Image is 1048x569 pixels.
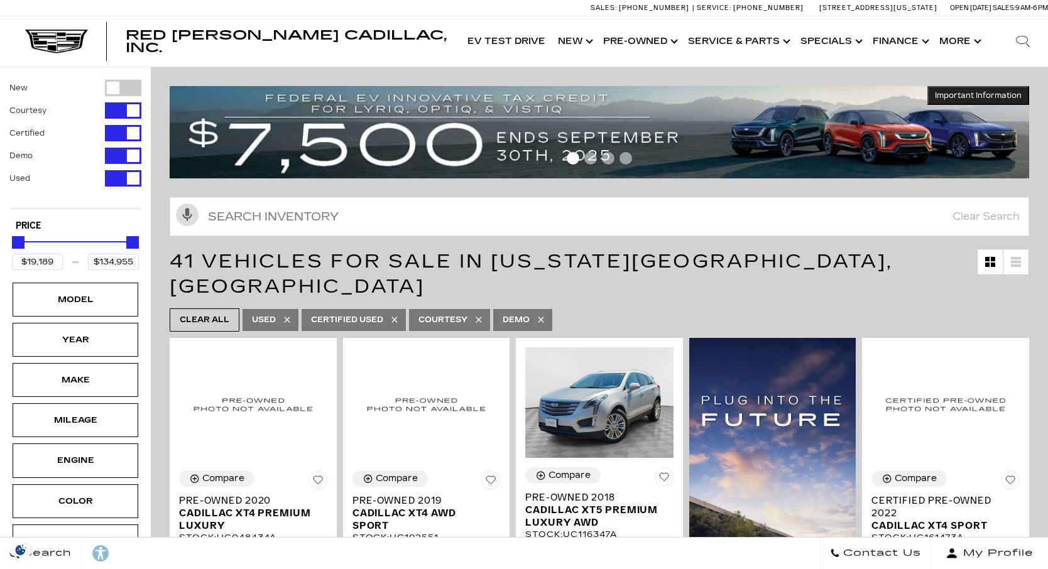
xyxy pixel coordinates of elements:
[352,470,428,487] button: Compare Vehicle
[697,4,731,12] span: Service:
[481,470,500,494] button: Save Vehicle
[176,203,199,226] svg: Click to toggle on voice search
[692,4,807,11] a: Service: [PHONE_NUMBER]
[871,519,1010,532] span: Cadillac XT4 Sport
[13,443,138,477] div: EngineEngine
[840,545,921,562] span: Contact Us
[993,4,1015,12] span: Sales:
[88,254,139,270] input: Maximum
[619,4,689,12] span: [PHONE_NUMBER]
[44,333,107,347] div: Year
[252,312,276,328] span: Used
[308,470,327,494] button: Save Vehicle
[552,16,597,67] a: New
[170,250,893,298] span: 41 Vehicles for Sale in [US_STATE][GEOGRAPHIC_DATA], [GEOGRAPHIC_DATA]
[44,494,107,508] div: Color
[871,347,1020,462] img: 2022 Cadillac XT4 Sport
[13,363,138,397] div: MakeMake
[733,4,804,12] span: [PHONE_NUMBER]
[44,413,107,427] div: Mileage
[591,4,692,11] a: Sales: [PHONE_NUMBER]
[126,29,449,54] a: Red [PERSON_NAME] Cadillac, Inc.
[461,16,552,67] a: EV Test Drive
[179,470,254,487] button: Compare Vehicle
[170,197,1029,236] input: Search Inventory
[352,347,501,462] img: 2019 Cadillac XT4 AWD Sport
[871,494,1020,532] a: Certified Pre-Owned 2022Cadillac XT4 Sport
[525,491,664,504] span: Pre-Owned 2018
[620,152,632,165] span: Go to slide 4
[44,293,107,306] div: Model
[682,16,794,67] a: Service & Parts
[352,494,491,507] span: Pre-Owned 2019
[16,220,135,232] h5: Price
[19,545,72,562] span: Search
[866,16,933,67] a: Finance
[13,283,138,317] div: ModelModel
[549,470,591,481] div: Compare
[25,30,88,53] img: Cadillac Dark Logo with Cadillac White Text
[352,507,491,532] span: Cadillac XT4 AWD Sport
[871,532,1020,543] div: Stock : UC161473A
[895,473,937,484] div: Compare
[311,312,383,328] span: Certified Used
[376,473,418,484] div: Compare
[180,312,229,328] span: Clear All
[525,467,601,484] button: Compare Vehicle
[179,494,327,532] a: Pre-Owned 2020Cadillac XT4 Premium Luxury
[44,373,107,387] div: Make
[9,149,33,162] label: Demo
[567,152,579,165] span: Go to slide 1
[819,4,937,12] a: [STREET_ADDRESS][US_STATE]
[352,494,501,532] a: Pre-Owned 2019Cadillac XT4 AWD Sport
[871,470,947,487] button: Compare Vehicle
[597,16,682,67] a: Pre-Owned
[933,16,985,67] button: More
[179,494,318,507] span: Pre-Owned 2020
[931,538,1048,569] button: Open user profile menu
[13,484,138,518] div: ColorColor
[202,473,244,484] div: Compare
[794,16,866,67] a: Specials
[13,524,138,558] div: BodystyleBodystyle
[871,494,1010,519] span: Certified Pre-Owned 2022
[9,104,46,117] label: Courtesy
[1015,4,1048,12] span: 9 AM-6 PM
[525,347,674,458] img: 2018 Cadillac XT5 Premium Luxury AWD
[1001,470,1020,494] button: Save Vehicle
[170,86,1029,178] img: vrp-tax-ending-august-version
[352,532,501,543] div: Stock : UC192551
[655,467,674,491] button: Save Vehicle
[44,453,107,467] div: Engine
[9,80,141,209] div: Filter by Vehicle Type
[179,532,327,543] div: Stock : UC048434A
[126,28,447,55] span: Red [PERSON_NAME] Cadillac, Inc.
[9,172,30,185] label: Used
[179,347,327,462] img: 2020 Cadillac XT4 Premium Luxury
[126,236,139,249] div: Maximum Price
[9,82,28,94] label: New
[958,545,1034,562] span: My Profile
[820,538,931,569] a: Contact Us
[12,232,139,270] div: Price
[12,236,25,249] div: Minimum Price
[950,4,991,12] span: Open [DATE]
[13,323,138,357] div: YearYear
[418,312,467,328] span: Courtesy
[525,529,674,540] div: Stock : UC116347A
[13,403,138,437] div: MileageMileage
[584,152,597,165] span: Go to slide 2
[9,127,45,139] label: Certified
[179,507,318,532] span: Cadillac XT4 Premium Luxury
[12,254,63,270] input: Minimum
[503,312,530,328] span: Demo
[6,543,35,556] section: Click to Open Cookie Consent Modal
[44,534,107,548] div: Bodystyle
[525,491,674,529] a: Pre-Owned 2018Cadillac XT5 Premium Luxury AWD
[602,152,614,165] span: Go to slide 3
[935,90,1022,100] span: Important Information
[927,86,1029,105] button: Important Information
[525,504,664,529] span: Cadillac XT5 Premium Luxury AWD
